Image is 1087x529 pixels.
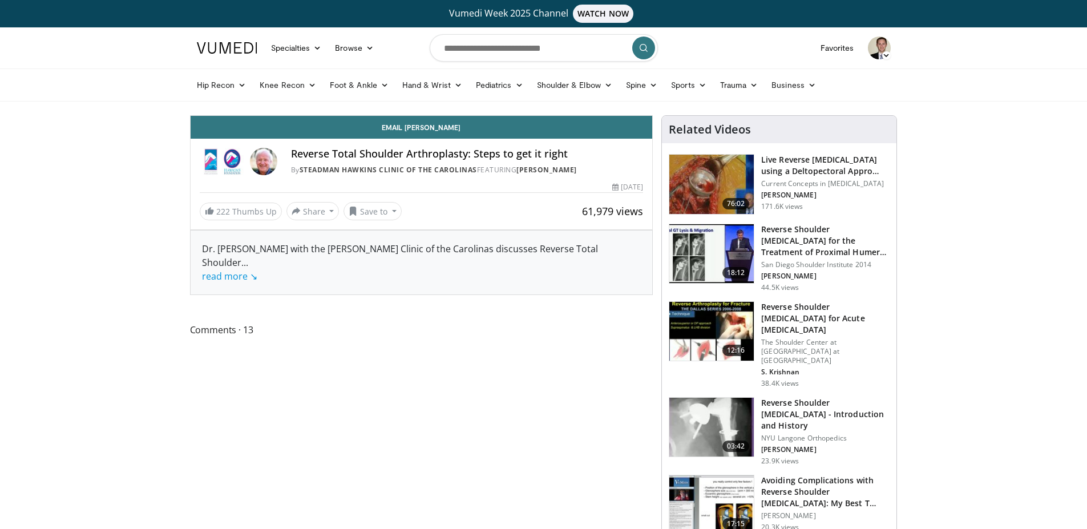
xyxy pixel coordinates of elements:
[761,202,803,211] p: 171.6K views
[202,270,257,282] a: read more ↘
[286,202,340,220] button: Share
[761,338,890,365] p: The Shoulder Center at [GEOGRAPHIC_DATA] at [GEOGRAPHIC_DATA]
[199,5,889,23] a: Vumedi Week 2025 ChannelWATCH NOW
[761,283,799,292] p: 44.5K views
[291,148,644,160] h4: Reverse Total Shoulder Arthroplasty: Steps to get it right
[722,198,750,209] span: 76:02
[191,116,653,139] a: Email [PERSON_NAME]
[669,302,754,361] img: butch_reverse_arthroplasty_3.png.150x105_q85_crop-smart_upscale.jpg
[761,260,890,269] p: San Diego Shoulder Institute 2014
[669,154,890,215] a: 76:02 Live Reverse [MEDICAL_DATA] using a Deltopectoral Appro… Current Concepts in [MEDICAL_DATA]...
[430,34,658,62] input: Search topics, interventions
[669,398,754,457] img: zucker_4.png.150x105_q85_crop-smart_upscale.jpg
[761,179,890,188] p: Current Concepts in [MEDICAL_DATA]
[619,74,664,96] a: Spine
[761,457,799,466] p: 23.9K views
[669,224,890,292] a: 18:12 Reverse Shoulder [MEDICAL_DATA] for the Treatment of Proximal Humeral … San Diego Shoulder ...
[344,202,402,220] button: Save to
[250,148,277,175] img: Avatar
[761,511,890,520] p: [PERSON_NAME]
[761,272,890,281] p: [PERSON_NAME]
[669,301,890,388] a: 12:16 Reverse Shoulder [MEDICAL_DATA] for Acute [MEDICAL_DATA] The Shoulder Center at [GEOGRAPHIC...
[761,154,890,177] h3: Live Reverse [MEDICAL_DATA] using a Deltopectoral Appro…
[200,148,245,175] img: Steadman Hawkins Clinic of the Carolinas
[761,368,890,377] p: S. Krishnan
[761,224,890,258] h3: Reverse Shoulder [MEDICAL_DATA] for the Treatment of Proximal Humeral …
[328,37,381,59] a: Browse
[612,182,643,192] div: [DATE]
[190,322,653,337] span: Comments 13
[582,204,643,218] span: 61,979 views
[216,206,230,217] span: 222
[722,441,750,452] span: 03:42
[573,5,633,23] span: WATCH NOW
[202,242,641,283] div: Dr. [PERSON_NAME] with the [PERSON_NAME] Clinic of the Carolinas discusses Reverse Total Shoulder
[264,37,329,59] a: Specialties
[761,379,799,388] p: 38.4K views
[669,224,754,284] img: Q2xRg7exoPLTwO8X4xMDoxOjA4MTsiGN.150x105_q85_crop-smart_upscale.jpg
[722,267,750,278] span: 18:12
[761,445,890,454] p: [PERSON_NAME]
[200,203,282,220] a: 222 Thumbs Up
[761,475,890,509] h3: Avoiding Complications with Reverse Shoulder [MEDICAL_DATA]: My Best T…
[253,74,323,96] a: Knee Recon
[395,74,469,96] a: Hand & Wrist
[664,74,713,96] a: Sports
[761,191,890,200] p: [PERSON_NAME]
[868,37,891,59] img: Avatar
[469,74,530,96] a: Pediatrics
[765,74,823,96] a: Business
[761,301,890,336] h3: Reverse Shoulder [MEDICAL_DATA] for Acute [MEDICAL_DATA]
[713,74,765,96] a: Trauma
[669,123,751,136] h4: Related Videos
[814,37,861,59] a: Favorites
[761,397,890,431] h3: Reverse Shoulder [MEDICAL_DATA] - Introduction and History
[530,74,619,96] a: Shoulder & Elbow
[669,155,754,214] img: 684033_3.png.150x105_q85_crop-smart_upscale.jpg
[323,74,395,96] a: Foot & Ankle
[516,165,577,175] a: [PERSON_NAME]
[761,434,890,443] p: NYU Langone Orthopedics
[669,397,890,466] a: 03:42 Reverse Shoulder [MEDICAL_DATA] - Introduction and History NYU Langone Orthopedics [PERSON_...
[722,345,750,356] span: 12:16
[197,42,257,54] img: VuMedi Logo
[300,165,477,175] a: Steadman Hawkins Clinic of the Carolinas
[190,74,253,96] a: Hip Recon
[291,165,644,175] div: By FEATURING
